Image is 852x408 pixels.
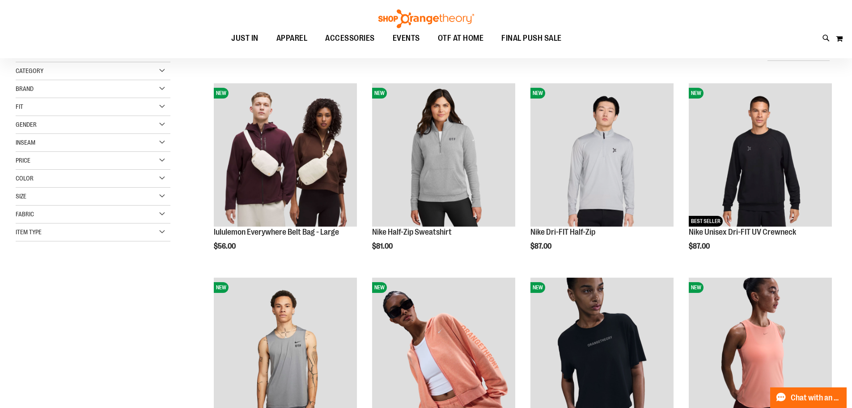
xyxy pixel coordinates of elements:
a: Nike Dri-FIT Half-ZipNEW [530,83,674,228]
span: Fit [16,103,23,110]
a: ACCESSORIES [316,28,384,49]
span: NEW [372,88,387,99]
img: Nike Unisex Dri-FIT UV Crewneck [689,83,832,227]
span: Category [16,67,43,74]
span: Chat with an Expert [791,394,841,402]
span: NEW [689,88,704,99]
span: Inseam [16,139,35,146]
span: OTF AT HOME [438,28,484,48]
span: FINAL PUSH SALE [501,28,562,48]
span: Item Type [16,228,42,236]
img: Nike Half-Zip Sweatshirt [372,83,515,227]
a: Nike Unisex Dri-FIT UV Crewneck [689,228,796,236]
a: Nike Unisex Dri-FIT UV CrewneckNEWBEST SELLER [689,83,832,228]
div: product [368,79,520,273]
span: NEW [530,282,545,293]
span: $87.00 [530,242,553,250]
span: $87.00 [689,242,711,250]
div: product [684,79,836,273]
span: NEW [689,282,704,293]
div: product [526,79,678,273]
img: Shop Orangetheory [377,9,475,28]
span: NEW [214,282,229,293]
span: NEW [214,88,229,99]
a: Nike Dri-FIT Half-Zip [530,228,595,236]
a: APPAREL [267,28,317,48]
span: Price [16,157,30,164]
span: $81.00 [372,242,394,250]
a: FINAL PUSH SALE [492,28,571,49]
a: lululemon Everywhere Belt Bag - Large [214,228,339,236]
a: JUST IN [222,28,267,49]
a: Nike Half-Zip SweatshirtNEW [372,83,515,228]
a: EVENTS [384,28,429,49]
a: OTF AT HOME [429,28,493,49]
span: BEST SELLER [689,216,723,227]
span: ACCESSORIES [325,28,375,48]
span: Fabric [16,210,34,218]
span: $56.00 [214,242,237,250]
a: lululemon Everywhere Belt Bag - LargeNEW [214,83,357,228]
span: Size [16,193,26,200]
span: Brand [16,85,34,92]
span: NEW [530,88,545,99]
span: NEW [372,282,387,293]
span: Gender [16,121,37,128]
img: lululemon Everywhere Belt Bag - Large [214,83,357,227]
span: EVENTS [393,28,420,48]
span: Color [16,175,34,182]
button: Chat with an Expert [770,387,847,408]
a: Nike Half-Zip Sweatshirt [372,228,452,236]
span: JUST IN [231,28,259,48]
span: APPAREL [276,28,308,48]
div: product [209,79,361,273]
img: Nike Dri-FIT Half-Zip [530,83,674,227]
